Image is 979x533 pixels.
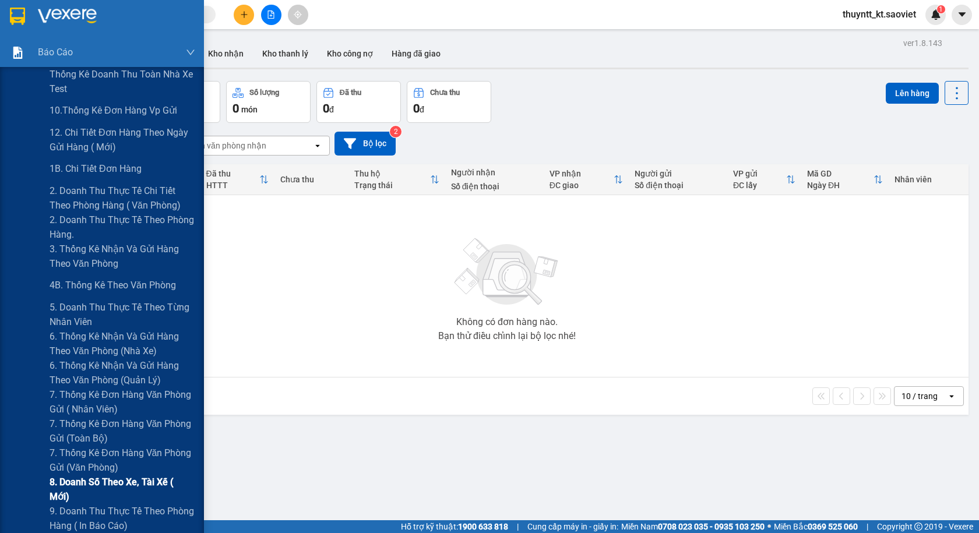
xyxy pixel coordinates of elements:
span: đ [329,105,334,114]
button: caret-down [952,5,972,25]
span: down [186,48,195,57]
span: plus [240,10,248,19]
span: | [517,520,519,533]
span: món [241,105,258,114]
th: Toggle SortBy [727,164,801,195]
button: file-add [261,5,281,25]
button: Số lượng0món [226,81,311,123]
button: Kho công nợ [318,40,382,68]
button: Bộ lọc [334,132,396,156]
span: 1 [939,5,943,13]
div: Số lượng [249,89,279,97]
img: svg+xml;base64,PHN2ZyBjbGFzcz0ibGlzdC1wbHVnX19zdmciIHhtbG5zPSJodHRwOi8vd3d3LnczLm9yZy8yMDAwL3N2Zy... [449,231,565,313]
span: caret-down [957,9,967,20]
img: icon-new-feature [931,9,941,20]
span: file-add [267,10,275,19]
div: Không có đơn hàng nào. [456,317,558,327]
sup: 2 [390,126,402,137]
button: Lên hàng [886,83,939,104]
div: Người gửi [635,169,721,178]
div: Đã thu [340,89,361,97]
span: 6. Thống kê nhận và gửi hàng theo văn phòng (nhà xe) [50,329,195,358]
sup: 1 [937,5,945,13]
span: 3. Thống kê nhận và gửi hàng theo văn phòng [50,242,195,271]
button: plus [234,5,254,25]
button: aim [288,5,308,25]
div: Đã thu [206,169,259,178]
span: đ [420,105,424,114]
span: 7. Thống kê đơn hàng văn phòng gửi (toàn bộ) [50,416,195,446]
span: 9. Doanh thu thực tế theo phòng hàng ( in báo cáo) [50,504,195,533]
span: 4B. Thống kê theo văn phòng [50,278,176,292]
span: 2. Doanh thu thực tế theo phòng hàng. [50,213,195,242]
strong: 0369 525 060 [808,522,858,531]
span: 5. Doanh thu thực tế theo từng nhân viên [50,300,195,329]
strong: 1900 633 818 [458,522,508,531]
div: Chưa thu [280,175,343,184]
span: 6. Thống kê nhận và gửi hàng theo văn phòng (quản lý) [50,358,195,387]
div: 10 / trang [901,390,938,402]
div: Nhân viên [895,175,963,184]
button: Kho nhận [199,40,253,68]
div: Ngày ĐH [807,181,874,190]
th: Toggle SortBy [801,164,889,195]
div: ver 1.8.143 [903,37,942,50]
span: thuyntt_kt.saoviet [833,7,925,22]
svg: open [947,391,956,401]
div: Trạng thái [354,181,430,190]
span: Hỗ trợ kỹ thuật: [401,520,508,533]
svg: open [313,141,322,150]
span: Báo cáo [38,45,73,59]
span: Miền Nam [621,520,765,533]
div: Chọn văn phòng nhận [186,140,266,151]
button: Hàng đã giao [382,40,450,68]
img: logo-vxr [10,8,25,25]
span: | [867,520,868,533]
div: HTTT [206,181,259,190]
img: solution-icon [12,47,24,59]
span: 0 [233,101,239,115]
div: Bạn thử điều chỉnh lại bộ lọc nhé! [438,331,576,341]
span: 7. Thống kê đơn hàng văn phòng gửi (văn phòng) [50,446,195,475]
span: 0 [323,101,329,115]
span: Miền Bắc [774,520,858,533]
div: Người nhận [451,168,538,177]
span: 12. Chi tiết đơn hàng theo ngày gửi hàng ( mới) [50,125,195,154]
div: Số điện thoại [451,182,538,191]
th: Toggle SortBy [348,164,445,195]
span: 0 [413,101,420,115]
div: ĐC lấy [733,181,786,190]
strong: 0708 023 035 - 0935 103 250 [658,522,765,531]
span: 8. Doanh số theo xe, tài xế ( mới) [50,475,195,504]
div: Số điện thoại [635,181,721,190]
div: ĐC giao [550,181,614,190]
button: Kho thanh lý [253,40,318,68]
div: VP nhận [550,169,614,178]
span: Thống kê doanh thu toàn nhà xe test [50,67,195,96]
div: Thu hộ [354,169,430,178]
span: aim [294,10,302,19]
span: 10.Thống kê đơn hàng vp gửi [50,103,177,118]
button: Chưa thu0đ [407,81,491,123]
span: 7. Thống kê đơn hàng văn phòng gửi ( Nhân viên) [50,387,195,416]
div: VP gửi [733,169,786,178]
th: Toggle SortBy [544,164,629,195]
span: Cung cấp máy in - giấy in: [527,520,618,533]
span: 2. Doanh thu thực tế chi tiết theo phòng hàng ( văn phòng) [50,183,195,213]
div: Mã GD [807,169,874,178]
button: Đã thu0đ [316,81,401,123]
div: Chưa thu [430,89,460,97]
span: ⚪️ [767,524,771,529]
span: 1B. Chi tiết đơn hàng [50,161,142,176]
th: Toggle SortBy [200,164,274,195]
span: copyright [914,523,922,531]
